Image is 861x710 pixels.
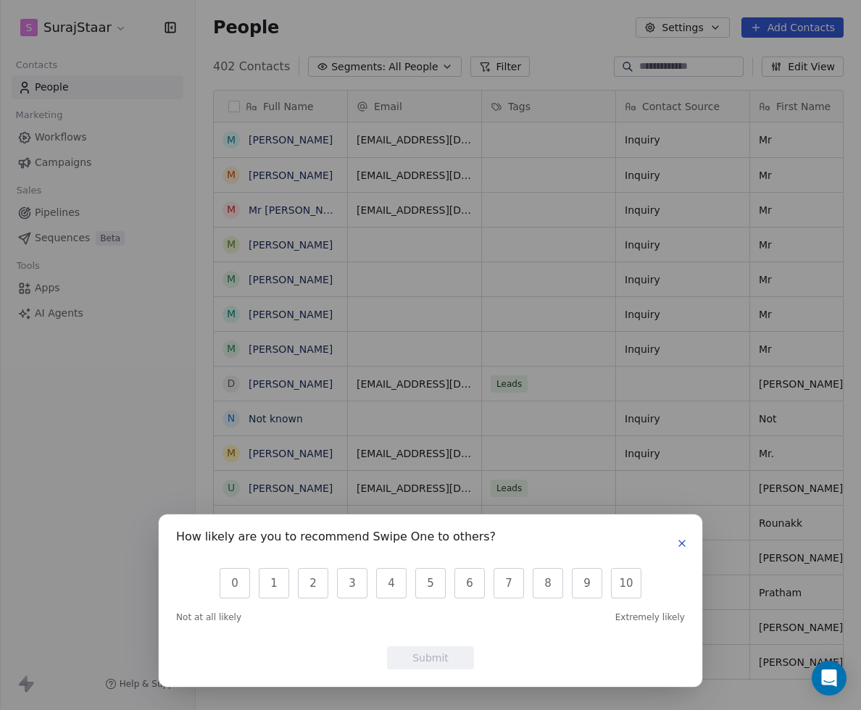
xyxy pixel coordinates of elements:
button: 0 [220,568,250,598]
span: Extremely likely [615,611,685,623]
button: Submit [387,646,474,669]
button: 8 [533,568,563,598]
button: 9 [572,568,602,598]
button: 1 [259,568,289,598]
span: Not at all likely [176,611,241,623]
button: 10 [611,568,641,598]
button: 6 [454,568,485,598]
h1: How likely are you to recommend Swipe One to others? [176,532,496,546]
button: 2 [298,568,328,598]
button: 3 [337,568,367,598]
button: 5 [415,568,446,598]
button: 4 [376,568,407,598]
button: 7 [494,568,524,598]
